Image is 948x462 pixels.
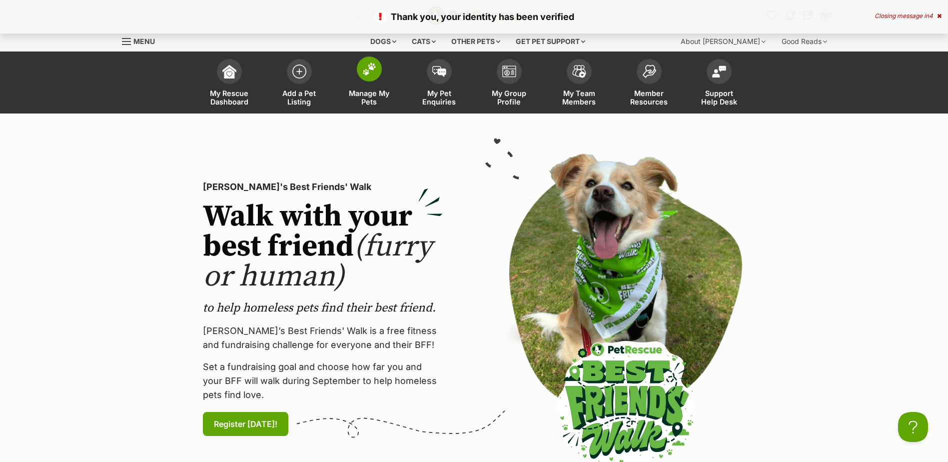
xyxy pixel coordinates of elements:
[502,65,516,77] img: group-profile-icon-3fa3cf56718a62981997c0bc7e787c4b2cf8bcc04b72c1350f741eb67cf2f40e.svg
[334,54,404,113] a: Manage My Pets
[194,54,264,113] a: My Rescue Dashboard
[572,65,586,78] img: team-members-icon-5396bd8760b3fe7c0b43da4ab00e1e3bb1a5d9ba89233759b79545d2d3fc5d0d.svg
[474,54,544,113] a: My Group Profile
[203,300,443,316] p: to help homeless pets find their best friend.
[712,65,726,77] img: help-desk-icon-fdf02630f3aa405de69fd3d07c3f3aa587a6932b1a1747fa1d2bba05be0121f9.svg
[627,89,672,106] span: Member Resources
[203,228,432,295] span: (furry or human)
[292,64,306,78] img: add-pet-listing-icon-0afa8454b4691262ce3f59096e99ab1cd57d4a30225e0717b998d2c9b9846f56.svg
[487,89,532,106] span: My Group Profile
[203,202,443,292] h2: Walk with your best friend
[775,31,834,51] div: Good Reads
[697,89,742,106] span: Support Help Desk
[363,31,403,51] div: Dogs
[642,64,656,78] img: member-resources-icon-8e73f808a243e03378d46382f2149f9095a855e16c252ad45f914b54edf8863c.svg
[405,31,443,51] div: Cats
[207,89,252,106] span: My Rescue Dashboard
[544,54,614,113] a: My Team Members
[277,89,322,106] span: Add a Pet Listing
[557,89,602,106] span: My Team Members
[203,360,443,402] p: Set a fundraising goal and choose how far you and your BFF will walk during September to help hom...
[684,54,754,113] a: Support Help Desk
[133,37,155,45] span: Menu
[614,54,684,113] a: Member Resources
[362,62,376,75] img: manage-my-pets-icon-02211641906a0b7f246fdf0571729dbe1e7629f14944591b6c1af311fb30b64b.svg
[122,31,162,49] a: Menu
[203,180,443,194] p: [PERSON_NAME]'s Best Friends' Walk
[444,31,507,51] div: Other pets
[404,54,474,113] a: My Pet Enquiries
[264,54,334,113] a: Add a Pet Listing
[214,418,277,430] span: Register [DATE]!
[203,412,288,436] a: Register [DATE]!
[432,66,446,77] img: pet-enquiries-icon-7e3ad2cf08bfb03b45e93fb7055b45f3efa6380592205ae92323e6603595dc1f.svg
[674,31,773,51] div: About [PERSON_NAME]
[898,412,928,442] iframe: Help Scout Beacon - Open
[347,89,392,106] span: Manage My Pets
[417,89,462,106] span: My Pet Enquiries
[222,64,236,78] img: dashboard-icon-eb2f2d2d3e046f16d808141f083e7271f6b2e854fb5c12c21221c1fb7104beca.svg
[509,31,592,51] div: Get pet support
[203,324,443,352] p: [PERSON_NAME]’s Best Friends' Walk is a free fitness and fundraising challenge for everyone and t...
